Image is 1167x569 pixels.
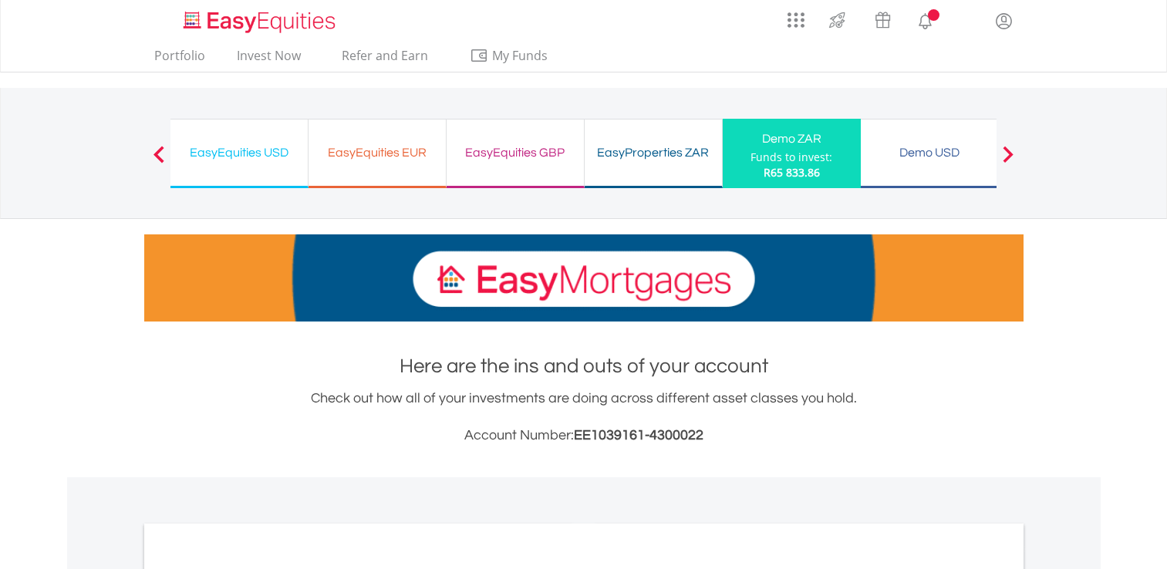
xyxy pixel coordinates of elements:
div: Demo ZAR [732,128,852,150]
div: Check out how all of your investments are doing across different asset classes you hold. [144,388,1024,446]
a: Invest Now [231,48,307,72]
img: grid-menu-icon.svg [788,12,804,29]
button: Previous [143,153,174,169]
h3: Account Number: [144,425,1024,446]
a: Vouchers [860,4,906,32]
span: R65 833.86 [764,165,820,180]
span: Refer and Earn [342,47,428,64]
a: Home page [177,4,342,35]
img: thrive-v2.svg [825,8,850,32]
div: Funds to invest: [750,150,832,165]
a: Portfolio [148,48,211,72]
div: EasyEquities USD [180,142,298,163]
div: EasyProperties ZAR [594,142,713,163]
a: AppsGrid [777,4,815,29]
div: EasyEquities EUR [318,142,437,163]
span: EE1039161-4300022 [574,428,703,443]
a: Notifications [906,4,945,35]
img: EasyMortage Promotion Banner [144,234,1024,322]
a: Refer and Earn [326,48,444,72]
img: vouchers-v2.svg [870,8,895,32]
button: Next [993,153,1024,169]
img: EasyEquities_Logo.png [180,9,342,35]
div: Demo USD [870,142,989,163]
a: FAQ's and Support [945,4,984,35]
h1: Here are the ins and outs of your account [144,352,1024,380]
a: My Profile [984,4,1024,38]
div: EasyEquities GBP [456,142,575,163]
span: My Funds [470,45,571,66]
